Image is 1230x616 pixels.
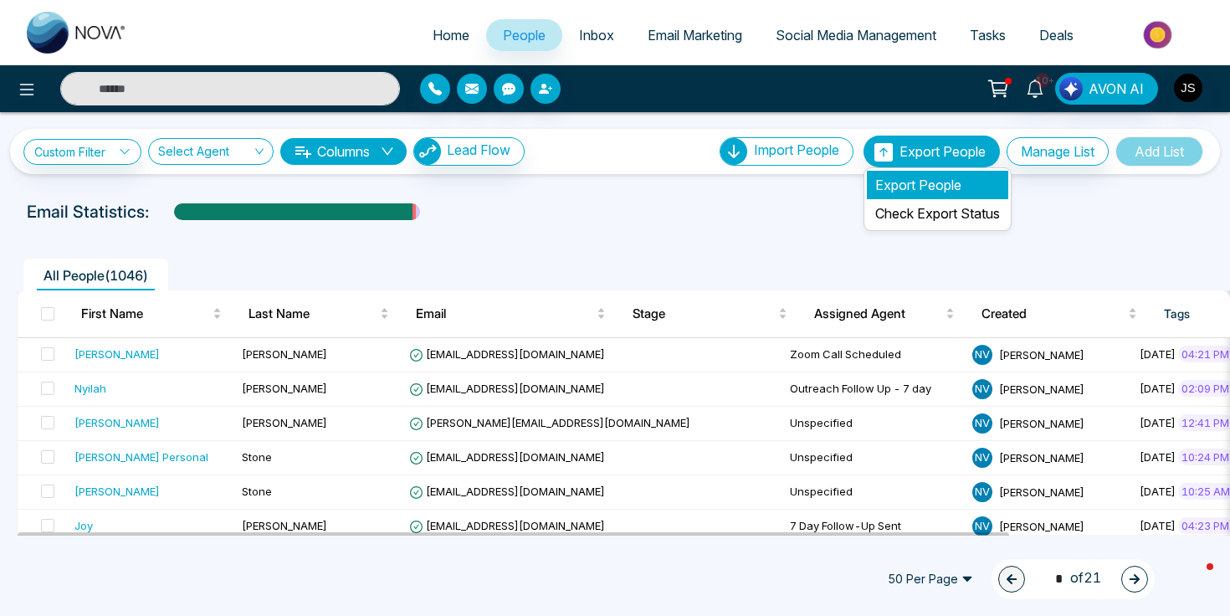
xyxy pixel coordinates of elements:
[981,304,1124,324] span: Created
[68,290,235,337] th: First Name
[503,27,546,44] span: People
[783,372,966,407] td: Outreach Follow Up - 7 day
[972,413,992,434] span: N V
[999,416,1084,429] span: [PERSON_NAME]
[407,137,525,166] a: Lead FlowLead Flow
[413,137,525,166] button: Lead Flow
[876,566,985,593] span: 50 Per Page
[972,516,992,536] span: N V
[1140,347,1176,361] span: [DATE]
[1055,73,1158,105] button: AVON AI
[1140,450,1176,464] span: [DATE]
[409,450,605,464] span: [EMAIL_ADDRESS][DOMAIN_NAME]
[242,416,327,429] span: [PERSON_NAME]
[1015,73,1055,102] a: 10+
[867,171,1008,199] li: Export People
[864,136,1000,167] button: Export People
[972,448,992,468] span: N V
[433,27,469,44] span: Home
[486,19,562,51] a: People
[783,407,966,441] td: Unspecified
[970,27,1006,44] span: Tasks
[74,414,160,431] div: [PERSON_NAME]
[416,304,593,324] span: Email
[242,485,272,498] span: Stone
[1140,519,1176,532] span: [DATE]
[1173,559,1213,599] iframe: Intercom live chat
[1035,73,1050,88] span: 10+
[1089,79,1144,99] span: AVON AI
[776,27,936,44] span: Social Media Management
[235,290,402,337] th: Last Name
[409,485,605,498] span: [EMAIL_ADDRESS][DOMAIN_NAME]
[242,519,327,532] span: [PERSON_NAME]
[783,510,966,544] td: 7 Day Follow-Up Sent
[999,519,1084,532] span: [PERSON_NAME]
[416,19,486,51] a: Home
[631,19,759,51] a: Email Marketing
[783,338,966,372] td: Zoom Call Scheduled
[27,12,127,54] img: Nova CRM Logo
[381,145,394,158] span: down
[972,345,992,365] span: N V
[74,483,160,500] div: [PERSON_NAME]
[249,304,377,324] span: Last Name
[1140,382,1176,395] span: [DATE]
[1140,485,1176,498] span: [DATE]
[754,141,839,158] span: Import People
[801,290,968,337] th: Assigned Agent
[37,267,155,284] span: All People ( 1046 )
[814,304,942,324] span: Assigned Agent
[633,304,776,324] span: Stage
[74,346,160,362] div: [PERSON_NAME]
[1174,74,1202,102] img: User Avatar
[1022,19,1090,51] a: Deals
[953,19,1022,51] a: Tasks
[968,290,1150,337] th: Created
[402,290,619,337] th: Email
[619,290,802,337] th: Stage
[972,482,992,502] span: N V
[242,382,327,395] span: [PERSON_NAME]
[999,450,1084,464] span: [PERSON_NAME]
[74,380,106,397] div: Nyilah
[409,519,605,532] span: [EMAIL_ADDRESS][DOMAIN_NAME]
[783,475,966,510] td: Unspecified
[999,347,1084,361] span: [PERSON_NAME]
[409,347,605,361] span: [EMAIL_ADDRESS][DOMAIN_NAME]
[74,517,93,534] div: Joy
[999,382,1084,395] span: [PERSON_NAME]
[1099,16,1220,54] img: Market-place.gif
[999,485,1084,498] span: [PERSON_NAME]
[74,449,208,465] div: [PERSON_NAME] Personal
[648,27,742,44] span: Email Marketing
[81,304,209,324] span: First Name
[409,416,690,429] span: [PERSON_NAME][EMAIL_ADDRESS][DOMAIN_NAME]
[1045,567,1101,590] span: of 21
[783,441,966,475] td: Unspecified
[447,141,510,158] span: Lead Flow
[972,379,992,399] span: N V
[562,19,631,51] a: Inbox
[23,139,141,165] a: Custom Filter
[414,138,441,165] img: Lead Flow
[579,27,614,44] span: Inbox
[1059,77,1083,100] img: Lead Flow
[759,19,953,51] a: Social Media Management
[875,205,1000,222] a: Check Export Status
[242,450,272,464] span: Stone
[899,143,986,160] span: Export People
[27,199,149,224] p: Email Statistics:
[409,382,605,395] span: [EMAIL_ADDRESS][DOMAIN_NAME]
[242,347,327,361] span: [PERSON_NAME]
[1140,416,1176,429] span: [DATE]
[280,138,407,165] button: Columnsdown
[1039,27,1074,44] span: Deals
[1007,137,1109,166] button: Manage List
